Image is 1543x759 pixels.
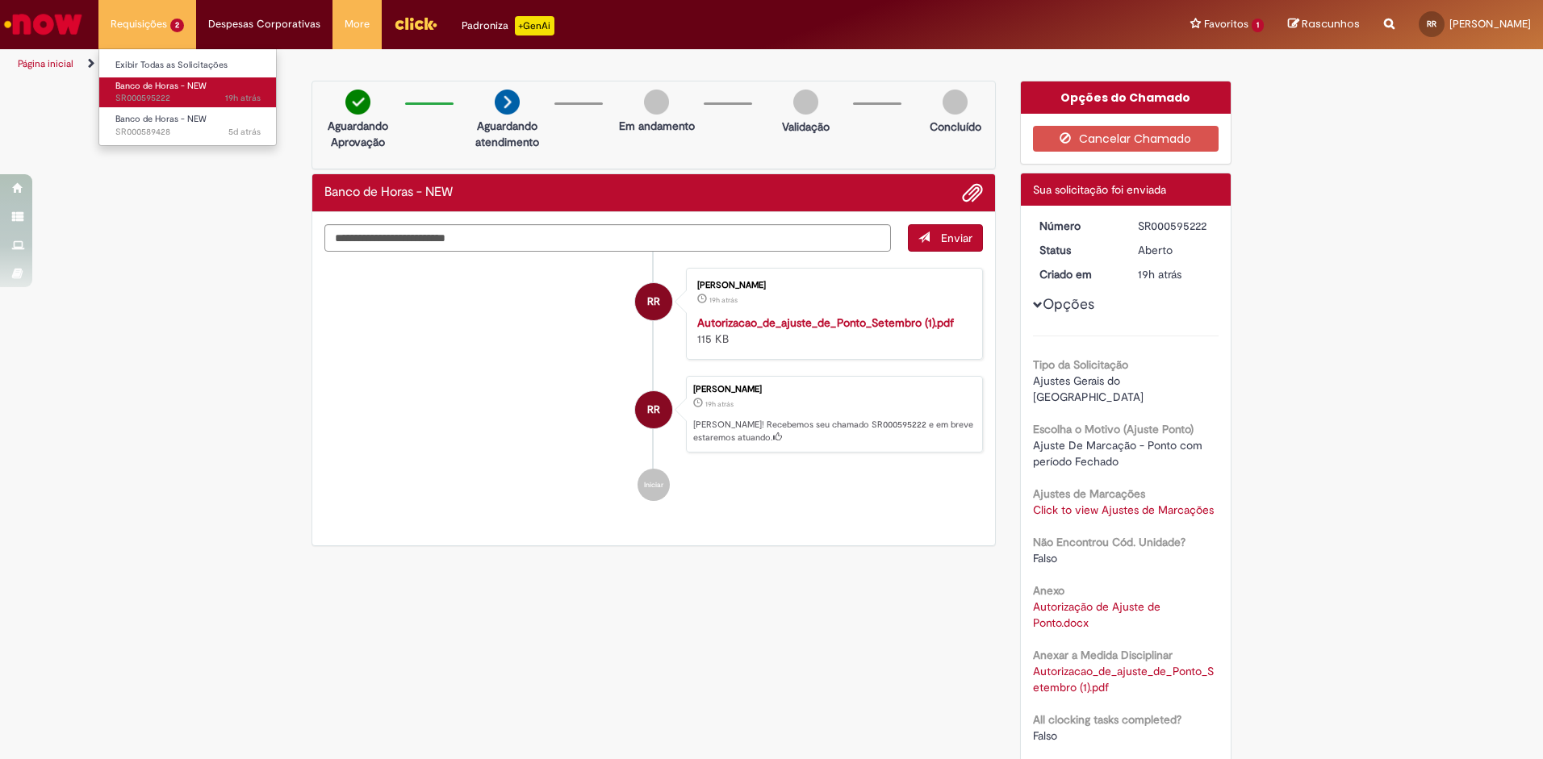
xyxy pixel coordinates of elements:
img: img-circle-grey.png [793,90,818,115]
a: Aberto SR000595222 : Banco de Horas - NEW [99,77,277,107]
span: RR [647,390,660,429]
p: Aguardando atendimento [468,118,546,150]
time: 30/09/2025 18:04:05 [705,399,734,409]
span: 2 [170,19,184,32]
button: Cancelar Chamado [1033,126,1219,152]
span: Favoritos [1204,16,1248,32]
dt: Status [1027,242,1127,258]
span: Banco de Horas - NEW [115,113,207,125]
p: Concluído [930,119,981,135]
p: Validação [782,119,830,135]
b: Ajustes de Marcações [1033,486,1145,501]
span: SR000589428 [115,126,261,139]
img: img-circle-grey.png [644,90,669,115]
a: Download de Autorizacao_de_ajuste_de_Ponto_Setembro (1).pdf [1033,664,1214,694]
span: RR [647,282,660,321]
span: 19h atrás [1138,267,1181,281]
span: 5d atrás [228,126,261,138]
p: Em andamento [619,118,695,134]
span: Falso [1033,728,1057,743]
dt: Número [1027,218,1127,234]
div: 115 KB [697,315,966,347]
b: All clocking tasks completed? [1033,712,1181,727]
span: Sua solicitação foi enviada [1033,182,1166,197]
b: Escolha o Motivo (Ajuste Ponto) [1033,422,1194,436]
time: 30/09/2025 18:04:05 [1138,267,1181,281]
div: 30/09/2025 18:04:05 [1138,266,1213,282]
a: Click to view Ajustes de Marcações [1033,503,1214,517]
div: Roger Fagner Rothmund [635,391,672,428]
span: Ajuste De Marcação - Ponto com período Fechado [1033,438,1206,469]
p: +GenAi [515,16,554,35]
a: Download de Autorização de Ajuste de Ponto.docx [1033,599,1164,630]
ul: Histórico de tíquete [324,252,983,518]
span: More [345,16,370,32]
li: Roger Fagner Rothmund [324,376,983,453]
span: 1 [1252,19,1264,32]
img: click_logo_yellow_360x200.png [394,11,437,35]
dt: Criado em [1027,266,1127,282]
b: Anexar a Medida Disciplinar [1033,648,1173,662]
div: [PERSON_NAME] [697,281,966,290]
span: Requisições [111,16,167,32]
b: Não Encontrou Cód. Unidade? [1033,535,1185,549]
a: Exibir Todas as Solicitações [99,56,277,74]
button: Enviar [908,224,983,252]
div: Padroniza [462,16,554,35]
img: check-circle-green.png [345,90,370,115]
img: arrow-next.png [495,90,520,115]
a: Aberto SR000589428 : Banco de Horas - NEW [99,111,277,140]
a: Página inicial [18,57,73,70]
a: Autorizacao_de_ajuste_de_Ponto_Setembro (1).pdf [697,315,954,330]
button: Adicionar anexos [962,182,983,203]
span: Enviar [941,231,972,245]
span: [PERSON_NAME] [1449,17,1531,31]
ul: Requisições [98,48,277,146]
span: 19h atrás [225,92,261,104]
span: Ajustes Gerais do [GEOGRAPHIC_DATA] [1033,373,1144,404]
p: Aguardando Aprovação [319,118,397,150]
span: Banco de Horas - NEW [115,80,207,92]
span: 19h atrás [709,295,738,305]
span: Falso [1033,551,1057,565]
a: Rascunhos [1288,17,1360,32]
div: SR000595222 [1138,218,1213,234]
div: [PERSON_NAME] [693,385,974,394]
span: 19h atrás [705,399,734,409]
time: 30/09/2025 18:09:25 [225,92,261,104]
h2: Banco de Horas - NEW Histórico de tíquete [324,186,453,200]
ul: Trilhas de página [12,49,1017,79]
img: ServiceNow [2,8,85,40]
span: Rascunhos [1302,16,1360,31]
time: 26/09/2025 16:11:36 [228,126,261,138]
div: Opções do Chamado [1021,81,1231,114]
textarea: Digite sua mensagem aqui... [324,224,891,252]
p: [PERSON_NAME]! Recebemos seu chamado SR000595222 e em breve estaremos atuando. [693,419,974,444]
b: Anexo [1033,583,1064,598]
b: Tipo da Solicitação [1033,357,1128,372]
img: img-circle-grey.png [943,90,968,115]
span: SR000595222 [115,92,261,105]
span: Despesas Corporativas [208,16,320,32]
span: RR [1427,19,1436,29]
div: Aberto [1138,242,1213,258]
div: Roger Fagner Rothmund [635,283,672,320]
time: 30/09/2025 18:03:54 [709,295,738,305]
